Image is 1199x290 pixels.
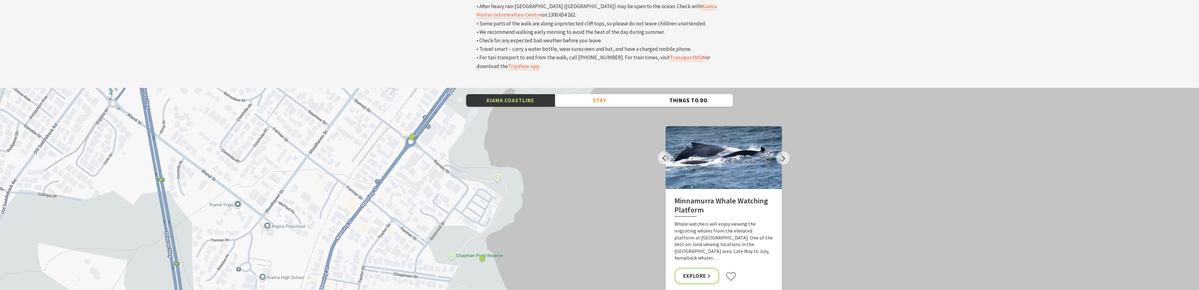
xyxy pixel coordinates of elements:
button: Kiama Coastline [466,94,555,107]
a: Explore [674,268,720,284]
button: Previous [658,151,671,165]
a: TripView app [508,63,539,70]
button: See detail about Kendalls Beach, Kiama [478,255,486,263]
p: • After heavy rain [GEOGRAPHIC_DATA] ([GEOGRAPHIC_DATA]) may be open to the ocean. Check with on ... [477,2,723,71]
button: Next [776,151,790,165]
button: See detail about Surf Beach, Kiama [408,132,416,141]
button: Things To Do [644,94,733,107]
h2: Minnamurra Whale Watching Platform [674,196,773,217]
p: Whale watchers will enjoy viewing the migrating whales from the elevated platform at [GEOGRAPHIC_... [674,221,773,261]
button: Click to favourite Minnamurra Whale Watching Platform [726,272,736,281]
button: Stay [555,94,644,107]
a: TransportNSW [670,54,706,61]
